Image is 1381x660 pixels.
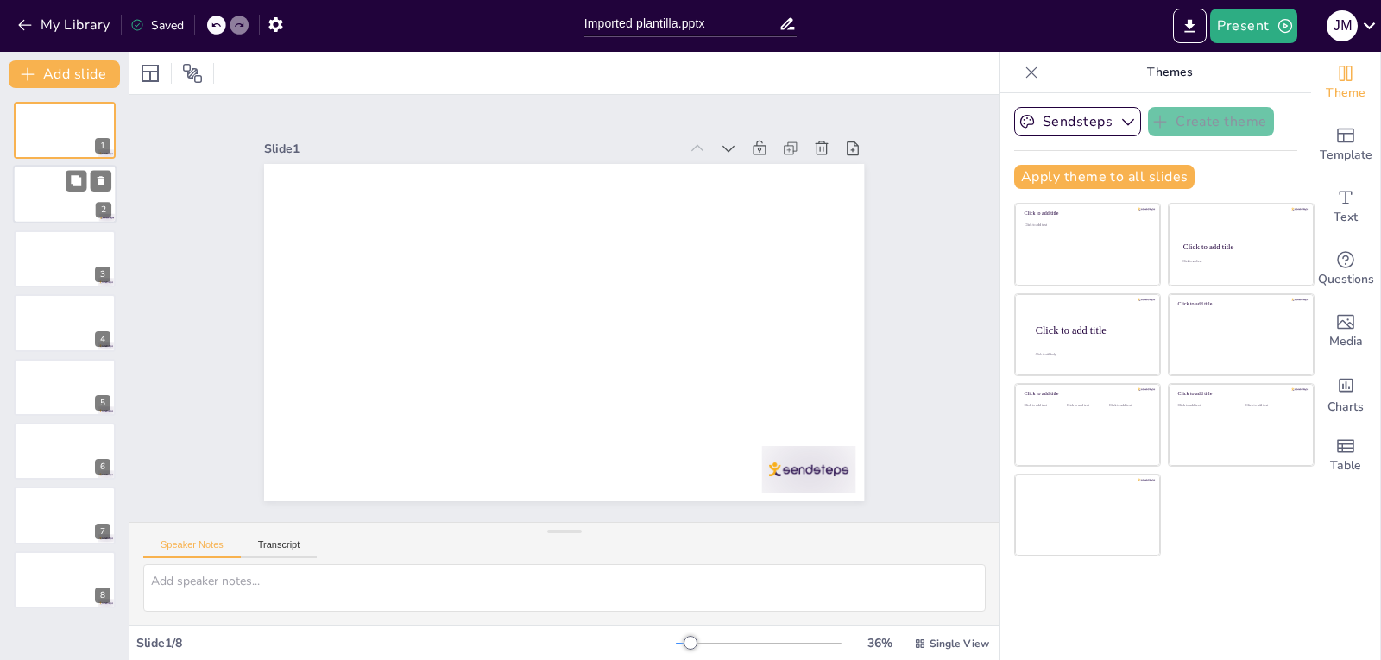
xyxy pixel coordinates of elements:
div: Saved [130,17,184,34]
span: Table [1330,456,1361,475]
div: 7 [95,524,110,539]
div: Add ready made slides [1311,114,1380,176]
span: Single View [930,637,989,651]
div: Slide 1 / 8 [136,635,676,651]
div: 7 [14,487,116,544]
input: Insert title [584,11,779,36]
div: Click to add title [1178,301,1302,307]
div: 1 [14,102,116,159]
div: J M [1327,10,1358,41]
div: Slide 1 [264,141,678,157]
div: 4 [95,331,110,347]
span: Media [1329,332,1363,351]
div: Add text boxes [1311,176,1380,238]
button: Delete Slide [91,171,111,192]
div: 6 [14,423,116,480]
span: Theme [1326,84,1365,103]
button: Sendsteps [1014,107,1141,136]
div: 4 [14,294,116,351]
span: Template [1320,146,1372,165]
button: Speaker Notes [143,539,241,558]
div: Add images, graphics, shapes or video [1311,300,1380,362]
div: Change the overall theme [1311,52,1380,114]
div: 5 [95,395,110,411]
button: Apply theme to all slides [1014,165,1195,189]
div: Click to add text [1182,260,1297,263]
div: Layout [136,60,164,87]
span: Text [1334,208,1358,227]
div: 36 % [859,635,900,651]
button: J M [1327,9,1358,43]
button: Present [1210,9,1296,43]
div: 3 [14,230,116,287]
div: 2 [13,166,117,224]
div: Get real-time input from your audience [1311,238,1380,300]
div: Click to add text [1025,223,1148,228]
div: 6 [95,459,110,475]
div: Click to add body [1036,352,1145,355]
button: Duplicate Slide [66,171,86,192]
div: Click to add text [1245,404,1300,408]
div: Click to add title [1183,242,1298,251]
span: Position [182,63,203,84]
p: Themes [1045,52,1294,93]
div: Add charts and graphs [1311,362,1380,424]
div: 3 [95,267,110,282]
div: 1 [95,138,110,154]
div: 8 [14,551,116,608]
button: Export to PowerPoint [1173,9,1207,43]
div: Click to add title [1036,324,1146,336]
div: Click to add title [1025,211,1148,217]
div: Click to add text [1178,404,1233,408]
div: Click to add text [1109,404,1148,408]
div: Click to add text [1067,404,1106,408]
div: Click to add title [1025,391,1148,397]
div: 2 [96,203,111,218]
div: Click to add title [1178,391,1302,397]
span: Questions [1318,270,1374,289]
div: Click to add text [1025,404,1063,408]
span: Charts [1327,398,1364,417]
button: My Library [13,11,117,39]
div: 8 [95,588,110,603]
button: Add slide [9,60,120,88]
div: 5 [14,359,116,416]
button: Transcript [241,539,318,558]
div: Add a table [1311,424,1380,487]
button: Create theme [1148,107,1274,136]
